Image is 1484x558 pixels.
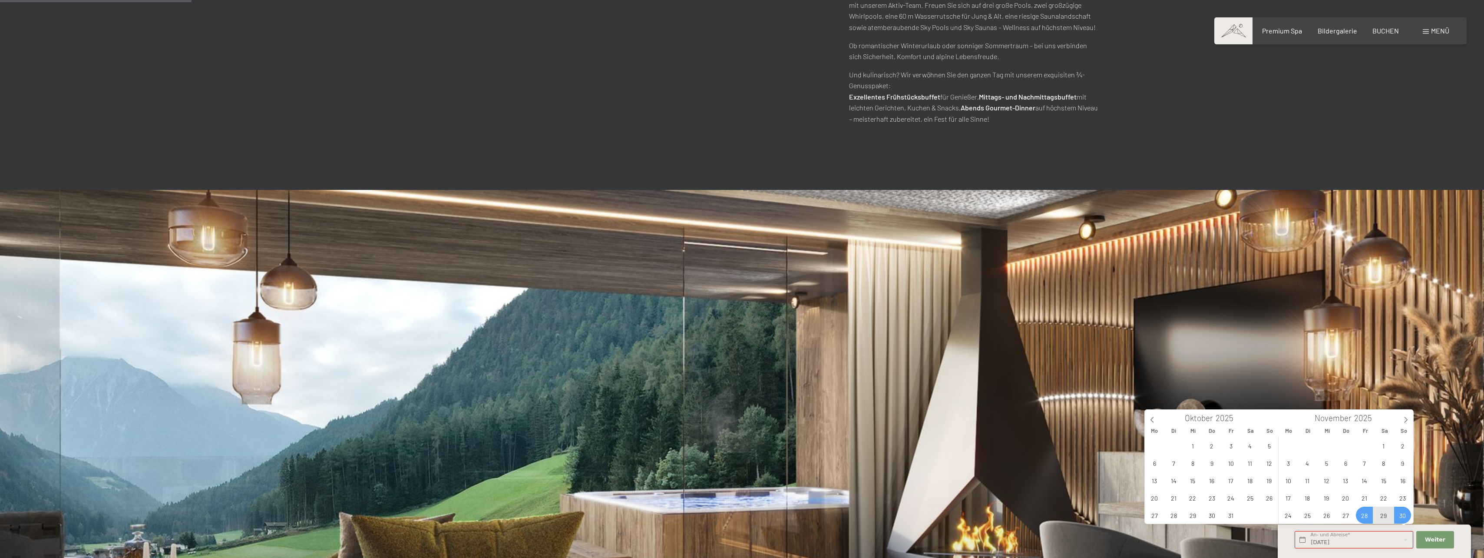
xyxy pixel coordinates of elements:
[849,69,1098,125] p: Und kulinarisch? Wir verwöhnen Sie den ganzen Tag mit unserem exquisiten ¾-Genusspaket: für Genie...
[1425,536,1445,544] span: Weiter
[1337,507,1354,524] span: November 27, 2025
[1241,428,1260,434] span: Sa
[1375,489,1392,506] span: November 22, 2025
[1356,428,1375,434] span: Fr
[1280,472,1297,489] span: November 10, 2025
[1356,472,1373,489] span: November 14, 2025
[1299,489,1316,506] span: November 18, 2025
[1146,489,1163,506] span: Oktober 20, 2025
[1223,455,1239,472] span: Oktober 10, 2025
[1280,489,1297,506] span: November 17, 2025
[1375,455,1392,472] span: November 8, 2025
[1242,437,1259,454] span: Oktober 4, 2025
[1337,472,1354,489] span: November 13, 2025
[1261,437,1278,454] span: Oktober 5, 2025
[1184,472,1201,489] span: Oktober 15, 2025
[1318,507,1335,524] span: November 26, 2025
[1375,437,1392,454] span: November 1, 2025
[1318,472,1335,489] span: November 12, 2025
[1337,428,1356,434] span: Do
[1146,472,1163,489] span: Oktober 13, 2025
[1222,428,1241,434] span: Fr
[1146,455,1163,472] span: Oktober 6, 2025
[1184,455,1201,472] span: Oktober 8, 2025
[1280,507,1297,524] span: November 24, 2025
[1146,507,1163,524] span: Oktober 27, 2025
[1394,428,1413,434] span: So
[1184,507,1201,524] span: Oktober 29, 2025
[1165,455,1182,472] span: Oktober 7, 2025
[1375,507,1392,524] span: November 29, 2025
[1299,455,1316,472] span: November 4, 2025
[1279,428,1298,434] span: Mo
[1375,472,1392,489] span: November 15, 2025
[1318,27,1357,35] a: Bildergalerie
[1280,455,1297,472] span: November 3, 2025
[1203,455,1220,472] span: Oktober 9, 2025
[849,40,1098,62] p: Ob romantischer Winterurlaub oder sonniger Sommertraum – bei uns verbinden sich Sicherheit, Komfo...
[1394,472,1411,489] span: November 16, 2025
[1260,428,1279,434] span: So
[1145,428,1164,434] span: Mo
[1394,489,1411,506] span: November 23, 2025
[1185,414,1213,422] span: Oktober
[1261,472,1278,489] span: Oktober 19, 2025
[1242,455,1259,472] span: Oktober 11, 2025
[1203,437,1220,454] span: Oktober 2, 2025
[1203,507,1220,524] span: Oktober 30, 2025
[1315,414,1352,422] span: November
[1318,428,1337,434] span: Mi
[1372,27,1399,35] a: BUCHEN
[1203,472,1220,489] span: Oktober 16, 2025
[1184,437,1201,454] span: Oktober 1, 2025
[1431,27,1449,35] span: Menü
[1223,489,1239,506] span: Oktober 24, 2025
[1352,413,1380,423] input: Year
[1318,455,1335,472] span: November 5, 2025
[1261,489,1278,506] span: Oktober 26, 2025
[1223,472,1239,489] span: Oktober 17, 2025
[1165,472,1182,489] span: Oktober 14, 2025
[1394,455,1411,472] span: November 9, 2025
[1262,27,1302,35] a: Premium Spa
[1261,455,1278,472] span: Oktober 12, 2025
[1164,428,1183,434] span: Di
[1223,437,1239,454] span: Oktober 3, 2025
[1223,507,1239,524] span: Oktober 31, 2025
[1183,428,1203,434] span: Mi
[1337,489,1354,506] span: November 20, 2025
[1416,531,1454,549] button: Weiter
[1356,455,1373,472] span: November 7, 2025
[1213,413,1242,423] input: Year
[1203,489,1220,506] span: Oktober 23, 2025
[1203,428,1222,434] span: Do
[1337,455,1354,472] span: November 6, 2025
[1299,472,1316,489] span: November 11, 2025
[1242,489,1259,506] span: Oktober 25, 2025
[1184,489,1201,506] span: Oktober 22, 2025
[1298,428,1317,434] span: Di
[961,103,1035,112] strong: Abends Gourmet-Dinner
[1299,507,1316,524] span: November 25, 2025
[1394,437,1411,454] span: November 2, 2025
[1356,489,1373,506] span: November 21, 2025
[849,93,940,101] strong: Exzellentes Frühstücksbuffet
[1242,472,1259,489] span: Oktober 18, 2025
[1165,489,1182,506] span: Oktober 21, 2025
[1375,428,1394,434] span: Sa
[1318,489,1335,506] span: November 19, 2025
[1394,507,1411,524] span: November 30, 2025
[979,93,1077,101] strong: Mittags- und Nachmittagsbuffet
[1165,507,1182,524] span: Oktober 28, 2025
